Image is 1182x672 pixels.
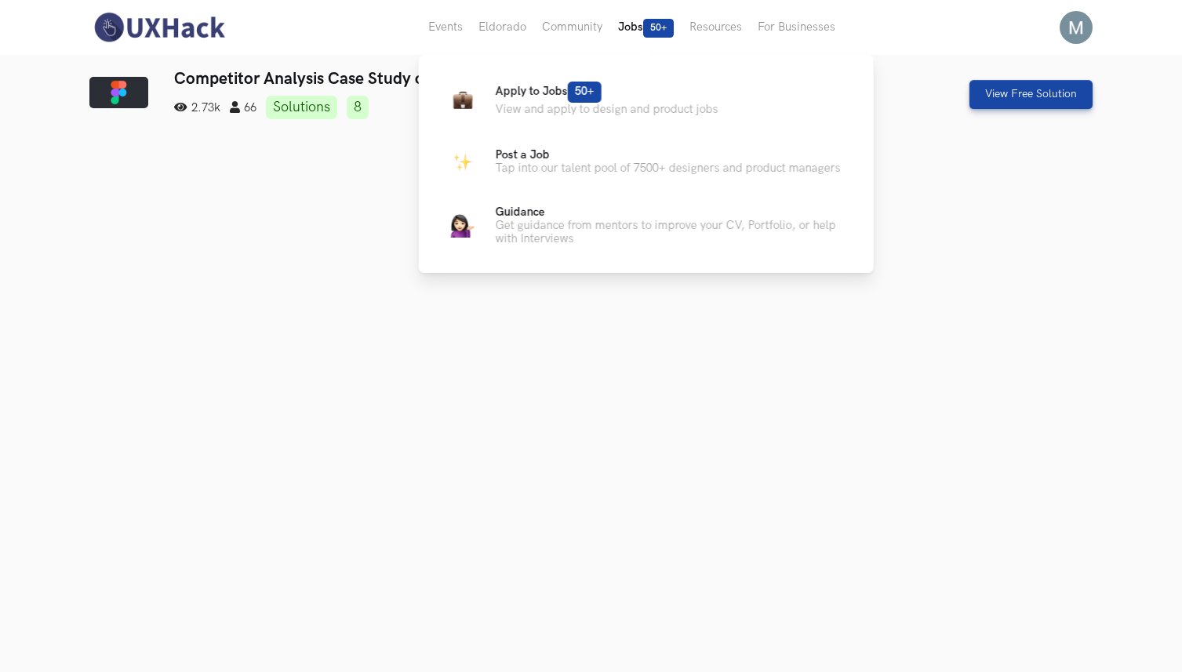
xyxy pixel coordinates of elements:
[496,162,841,175] p: Tap into our talent pool of 7500+ designers and product managers
[496,205,545,219] span: Guidance
[444,205,849,245] a: GuidanceGuidanceGet guidance from mentors to improve your CV, Portfolio, or help with Interviews
[174,69,838,89] h3: Competitor Analysis Case Study on
[1060,11,1093,44] img: Your profile pic
[496,103,718,116] p: View and apply to design and product jobs
[444,80,849,118] a: BriefcaseApply to Jobs50+View and apply to design and product jobs
[496,148,550,162] span: Post a Job
[89,11,229,44] img: UXHack-logo.png
[643,19,674,38] span: 50+
[496,219,849,245] p: Get guidance from mentors to improve your CV, Portfolio, or help with Interviews
[451,214,475,238] img: Guidance
[266,96,337,119] a: Solutions
[347,96,369,119] a: 8
[969,80,1093,109] a: View Free Solution
[453,152,472,172] img: Parking
[444,143,849,180] a: ParkingPost a JobTap into our talent pool of 7500+ designers and product managers
[174,101,220,114] span: 2.73k
[496,85,602,98] span: Apply to Jobs
[568,82,602,103] span: 50+
[89,77,148,108] img: Figma logo
[230,101,256,114] span: 66
[453,89,472,109] img: Briefcase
